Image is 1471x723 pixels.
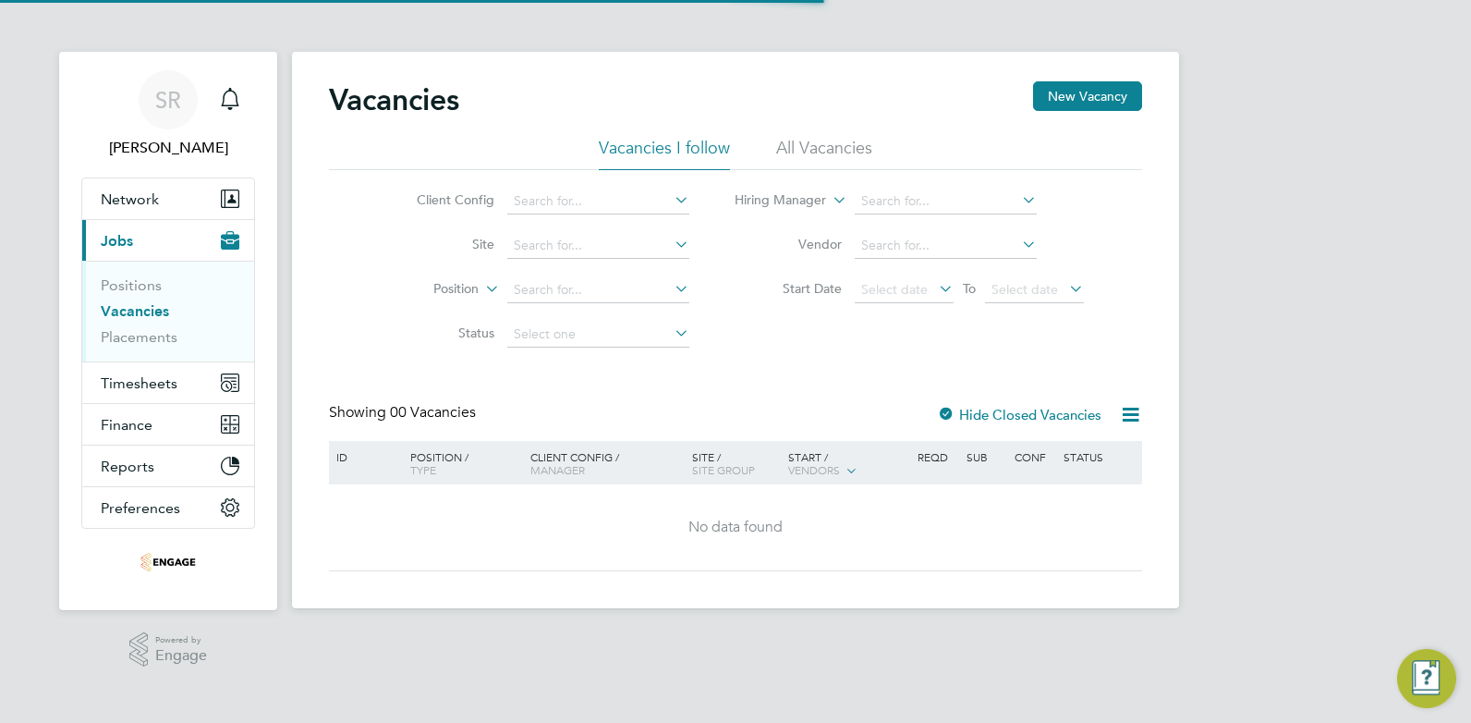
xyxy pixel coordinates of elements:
[81,547,255,577] a: Go to home page
[129,632,208,668] a: Powered byEngage
[599,137,730,170] li: Vacancies I follow
[388,325,494,341] label: Status
[784,441,913,487] div: Start /
[82,446,254,486] button: Reports
[372,280,479,299] label: Position
[687,441,784,485] div: Site /
[101,458,154,475] span: Reports
[101,276,162,294] a: Positions
[101,232,133,250] span: Jobs
[507,189,689,214] input: Search for...
[390,403,476,422] span: 00 Vacancies
[101,190,159,208] span: Network
[59,52,277,610] nav: Main navigation
[329,81,459,118] h2: Vacancies
[1033,81,1142,111] button: New Vacancy
[101,416,152,434] span: Finance
[82,220,254,261] button: Jobs
[507,322,689,348] input: Select one
[692,462,755,477] span: Site Group
[82,178,254,219] button: Network
[410,462,436,477] span: Type
[507,277,689,303] input: Search for...
[82,362,254,403] button: Timesheets
[101,302,169,320] a: Vacancies
[861,281,928,298] span: Select date
[1397,649,1456,708] button: Engage Resource Center
[1010,441,1058,472] div: Conf
[329,403,480,423] div: Showing
[720,191,826,210] label: Hiring Manager
[530,462,585,477] span: Manager
[82,261,254,361] div: Jobs
[776,137,872,170] li: All Vacancies
[526,441,687,485] div: Client Config /
[937,406,1101,423] label: Hide Closed Vacancies
[81,70,255,159] a: SR[PERSON_NAME]
[140,547,196,577] img: omniapeople-logo-retina.png
[735,236,842,252] label: Vendor
[155,88,181,112] span: SR
[82,404,254,445] button: Finance
[81,137,255,159] span: Sam Roberts
[332,518,1139,537] div: No data found
[101,328,177,346] a: Placements
[388,236,494,252] label: Site
[396,441,526,485] div: Position /
[855,189,1037,214] input: Search for...
[332,441,396,472] div: ID
[855,233,1037,259] input: Search for...
[991,281,1058,298] span: Select date
[957,276,981,300] span: To
[388,191,494,208] label: Client Config
[788,462,840,477] span: Vendors
[1059,441,1139,472] div: Status
[101,499,180,517] span: Preferences
[735,280,842,297] label: Start Date
[507,233,689,259] input: Search for...
[82,487,254,528] button: Preferences
[101,374,177,392] span: Timesheets
[155,648,207,664] span: Engage
[962,441,1010,472] div: Sub
[155,632,207,648] span: Powered by
[913,441,961,472] div: Reqd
